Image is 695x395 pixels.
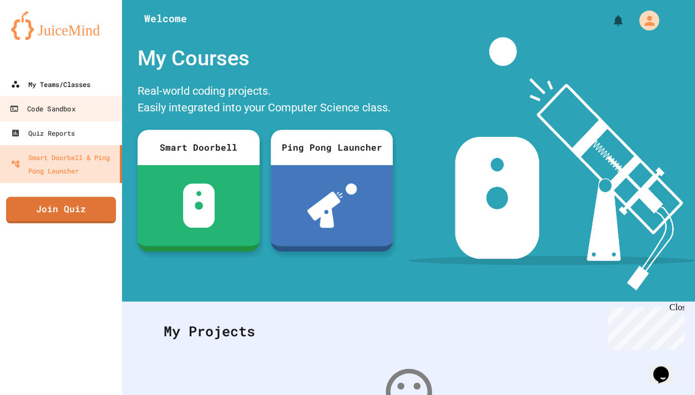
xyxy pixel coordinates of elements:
[4,4,77,70] div: Chat with us now!Close
[11,78,90,91] div: My Teams/Classes
[603,302,684,350] iframe: chat widget
[138,130,260,165] div: Smart Doorbell
[9,102,75,116] div: Code Sandbox
[271,130,393,165] div: Ping Pong Launcher
[11,11,111,40] img: logo-orange.svg
[627,8,662,33] div: My Account
[132,80,398,121] div: Real-world coding projects. Easily integrated into your Computer Science class.
[307,183,357,228] img: ppl-with-ball.png
[11,151,115,177] div: Smart Doorbell & Ping Pong Launcher
[132,37,398,80] div: My Courses
[153,310,664,353] div: My Projects
[6,197,116,223] a: Join Quiz
[183,183,215,228] img: sdb-white.svg
[648,351,684,384] iframe: chat widget
[11,126,75,140] div: Quiz Reports
[591,11,627,30] div: My Notifications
